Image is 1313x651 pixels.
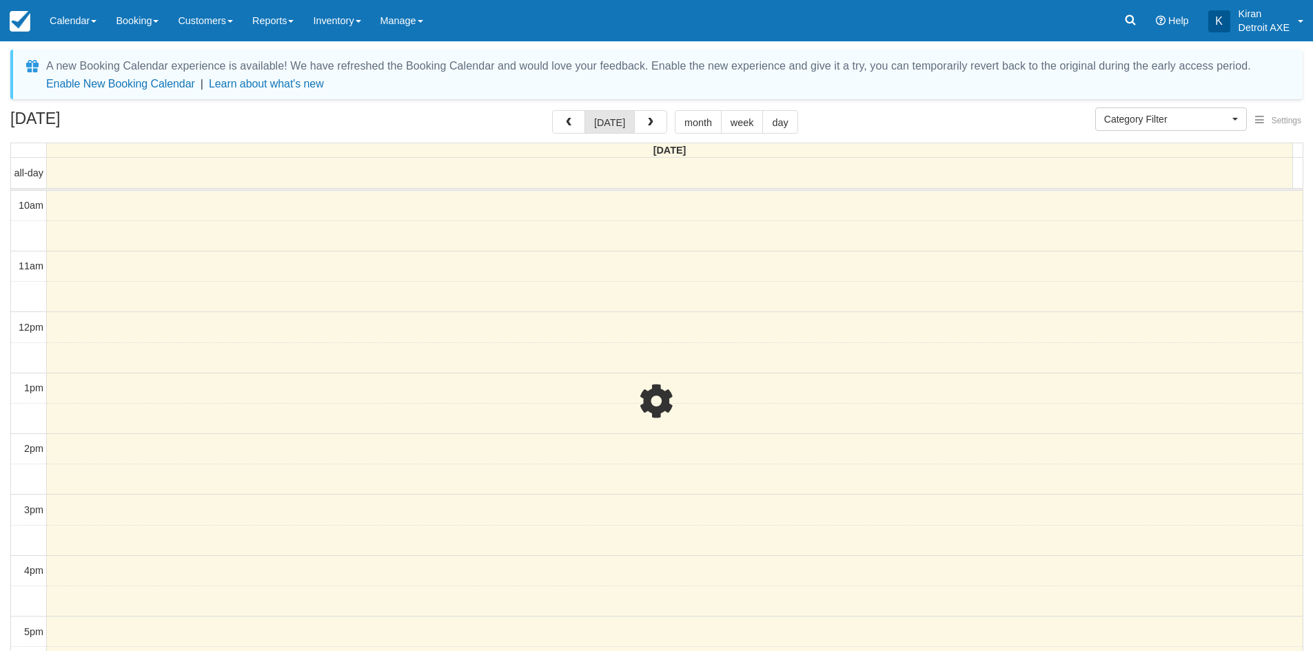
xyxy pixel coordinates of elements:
[209,78,324,90] a: Learn about what's new
[675,110,722,134] button: month
[1272,116,1301,125] span: Settings
[1247,111,1310,131] button: Settings
[653,145,686,156] span: [DATE]
[1239,7,1290,21] p: Kiran
[721,110,764,134] button: week
[1168,15,1189,26] span: Help
[24,443,43,454] span: 2pm
[14,167,43,178] span: all-day
[46,58,1251,74] div: A new Booking Calendar experience is available! We have refreshed the Booking Calendar and would ...
[19,200,43,211] span: 10am
[19,322,43,333] span: 12pm
[10,110,185,136] h2: [DATE]
[24,626,43,637] span: 5pm
[762,110,797,134] button: day
[10,11,30,32] img: checkfront-main-nav-mini-logo.png
[24,504,43,515] span: 3pm
[201,78,203,90] span: |
[19,260,43,271] span: 11am
[24,382,43,393] span: 1pm
[1095,107,1247,131] button: Category Filter
[24,565,43,576] span: 4pm
[1156,16,1166,25] i: Help
[1208,10,1230,32] div: K
[1239,21,1290,34] p: Detroit AXE
[1104,112,1229,126] span: Category Filter
[46,77,195,91] button: Enable New Booking Calendar
[584,110,635,134] button: [DATE]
